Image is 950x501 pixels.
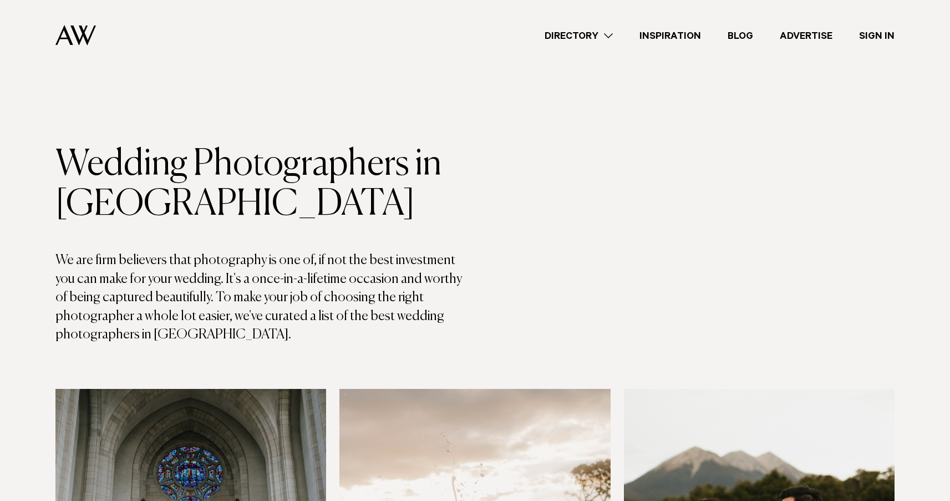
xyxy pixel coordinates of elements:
h1: Wedding Photographers in [GEOGRAPHIC_DATA] [55,145,475,225]
p: We are firm believers that photography is one of, if not the best investment you can make for you... [55,251,475,345]
a: Directory [531,28,626,43]
img: Auckland Weddings Logo [55,25,96,45]
a: Inspiration [626,28,714,43]
a: Advertise [766,28,846,43]
a: Sign In [846,28,908,43]
a: Blog [714,28,766,43]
